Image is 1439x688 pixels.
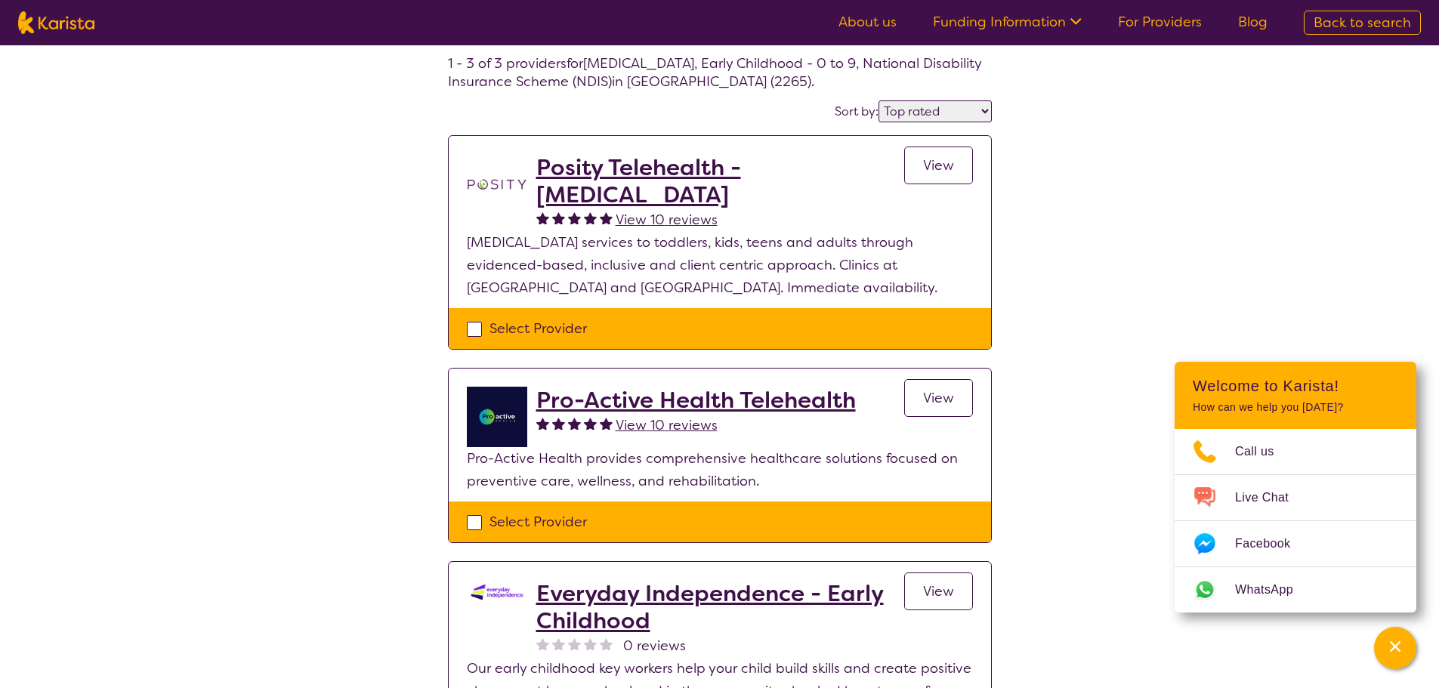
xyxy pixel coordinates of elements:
p: How can we help you [DATE]? [1193,401,1398,414]
a: Web link opens in a new tab. [1175,567,1416,612]
a: About us [838,13,897,31]
img: fullstar [552,417,565,430]
span: View [923,389,954,407]
a: Funding Information [933,13,1082,31]
img: fullstar [568,211,581,224]
a: View [904,379,973,417]
a: Everyday Independence - Early Childhood [536,580,904,634]
span: 0 reviews [623,634,686,657]
img: kdssqoqrr0tfqzmv8ac0.png [467,580,527,604]
span: Facebook [1235,532,1308,555]
span: View 10 reviews [616,211,718,229]
a: For Providers [1118,13,1202,31]
img: t1bslo80pcylnzwjhndq.png [467,154,527,214]
a: View [904,572,973,610]
img: fullstar [600,211,613,224]
img: nonereviewstar [568,637,581,650]
a: View [904,147,973,184]
img: fullstar [536,211,549,224]
img: fullstar [600,417,613,430]
span: Back to search [1314,14,1411,32]
span: View 10 reviews [616,416,718,434]
p: [MEDICAL_DATA] services to toddlers, kids, teens and adults through evidenced-based, inclusive an... [467,231,973,299]
span: Live Chat [1235,486,1307,509]
ul: Choose channel [1175,429,1416,612]
label: Sort by: [835,103,879,119]
span: WhatsApp [1235,578,1311,601]
img: fullstar [552,211,565,224]
img: nonereviewstar [552,637,565,650]
span: Call us [1235,440,1292,463]
img: nonereviewstar [584,637,597,650]
a: Posity Telehealth - [MEDICAL_DATA] [536,154,904,208]
a: Blog [1238,13,1268,31]
img: Karista logo [18,11,94,34]
p: Pro-Active Health provides comprehensive healthcare solutions focused on preventive care, wellnes... [467,447,973,492]
img: fullstar [536,417,549,430]
a: View 10 reviews [616,208,718,231]
img: ymlb0re46ukcwlkv50cv.png [467,387,527,447]
span: View [923,582,954,600]
img: fullstar [584,211,597,224]
a: View 10 reviews [616,414,718,437]
a: Pro-Active Health Telehealth [536,387,856,414]
button: Channel Menu [1374,627,1416,669]
img: nonereviewstar [600,637,613,650]
img: fullstar [568,417,581,430]
h2: Welcome to Karista! [1193,377,1398,395]
img: nonereviewstar [536,637,549,650]
img: fullstar [584,417,597,430]
a: Back to search [1304,11,1421,35]
div: Channel Menu [1175,362,1416,612]
span: View [923,156,954,174]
